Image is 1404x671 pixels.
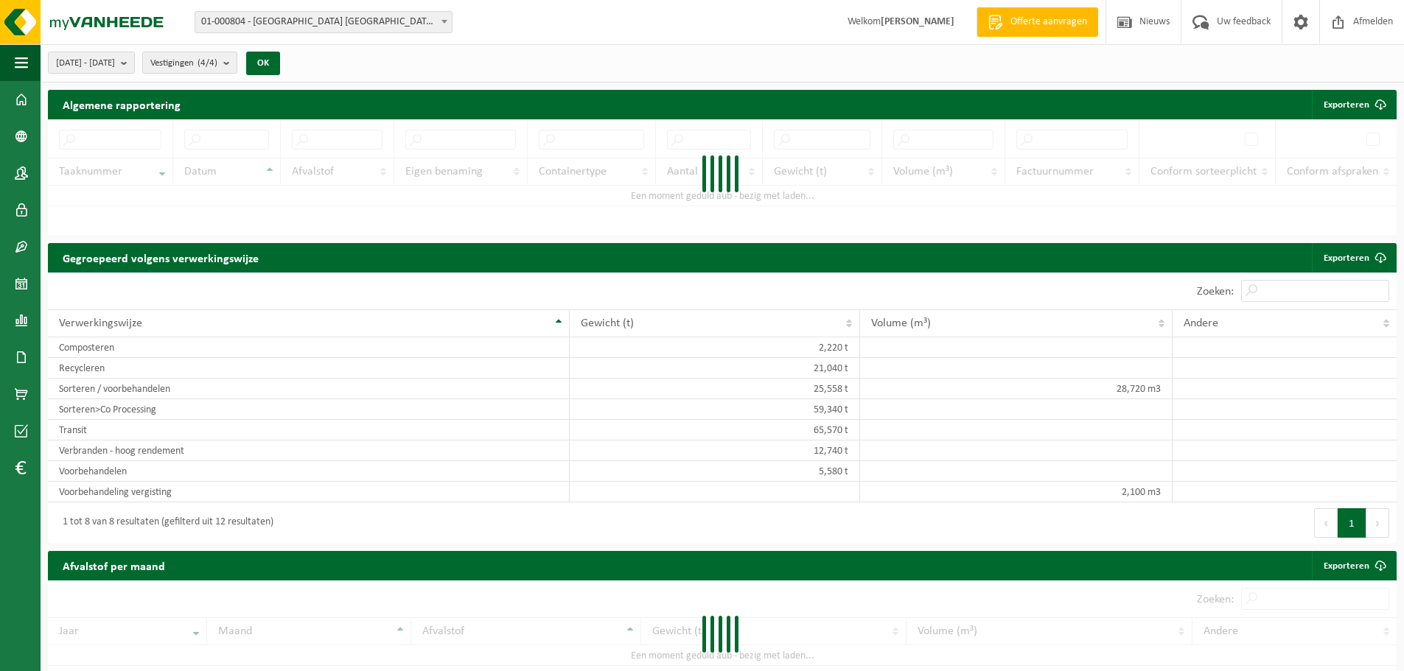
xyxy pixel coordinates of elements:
span: Andere [1184,317,1218,329]
td: Sorteren>Co Processing [48,399,570,420]
h2: Gegroepeerd volgens verwerkingswijze [48,243,273,272]
button: Next [1366,508,1389,538]
td: 21,040 t [570,358,859,379]
td: Voorbehandelen [48,461,570,482]
span: Gewicht (t) [581,317,634,329]
td: 2,220 t [570,337,859,358]
button: Previous [1314,508,1338,538]
strong: [PERSON_NAME] [881,16,954,27]
h2: Algemene rapportering [48,90,195,119]
span: 01-000804 - TARKETT NV - WAALWIJK [195,12,452,32]
td: Sorteren / voorbehandelen [48,379,570,399]
span: 01-000804 - TARKETT NV - WAALWIJK [195,11,453,33]
td: 5,580 t [570,461,859,482]
td: Verbranden - hoog rendement [48,440,570,461]
button: Exporteren [1312,90,1395,119]
h2: Afvalstof per maand [48,551,180,580]
span: Volume (m³) [871,317,931,329]
span: [DATE] - [DATE] [56,52,115,74]
td: Voorbehandeling vergisting [48,482,570,502]
td: 65,570 t [570,420,859,440]
td: 2,100 m3 [860,482,1173,502]
span: Vestigingen [150,52,217,74]
button: OK [246,52,280,75]
td: Composteren [48,337,570,358]
td: 12,740 t [570,440,859,461]
button: [DATE] - [DATE] [48,52,135,74]
button: Vestigingen(4/4) [142,52,237,74]
count: (4/4) [198,58,217,68]
a: Exporteren [1312,551,1395,580]
td: 59,340 t [570,399,859,420]
button: 1 [1338,508,1366,538]
a: Offerte aanvragen [977,7,1098,37]
td: Transit [48,420,570,440]
label: Zoeken: [1197,286,1234,298]
span: Offerte aanvragen [1007,15,1091,29]
td: Recycleren [48,358,570,379]
a: Exporteren [1312,243,1395,273]
td: 25,558 t [570,379,859,399]
td: 28,720 m3 [860,379,1173,399]
div: 1 tot 8 van 8 resultaten (gefilterd uit 12 resultaten) [55,510,273,536]
span: Verwerkingswijze [59,317,142,329]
